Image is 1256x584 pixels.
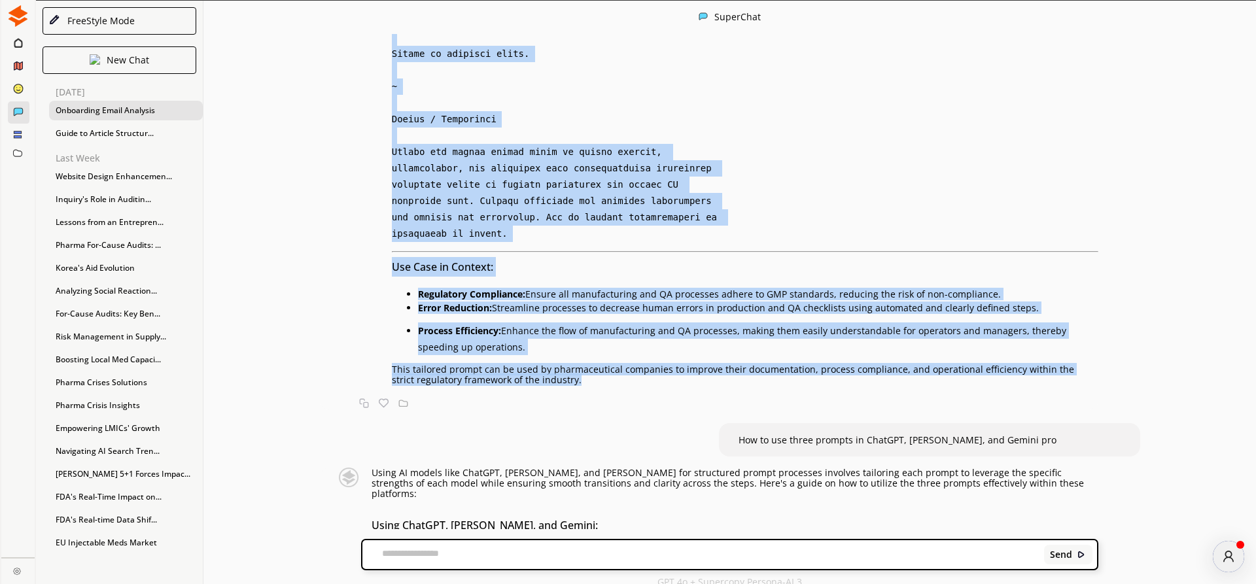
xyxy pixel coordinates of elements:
[49,487,203,507] div: FDA's Real-Time Impact on...
[1077,550,1086,559] img: Close
[332,468,365,487] img: Close
[56,87,203,97] p: [DATE]
[49,101,203,120] div: Onboarding Email Analysis
[7,5,29,27] img: Close
[49,213,203,232] div: Lessons from an Entrepren...
[49,373,203,392] div: Pharma Crises Solutions
[398,398,408,408] img: Save
[49,258,203,278] div: Korea's Aid Evolution
[49,235,203,255] div: Pharma For-Cause Audits: ...
[13,567,21,575] img: Close
[63,16,135,26] div: FreeStyle Mode
[49,124,203,143] div: Guide to Article Structur...
[49,190,203,209] div: Inquiry's Role in Auditin...
[107,55,149,65] p: New Chat
[49,281,203,301] div: Analyzing Social Reaction...
[418,288,525,300] strong: Regulatory Compliance:
[418,322,1098,355] li: Enhance the flow of manufacturing and QA processes, making them easily understandable for operato...
[372,515,1098,535] h3: Using ChatGPT, [PERSON_NAME], and Gemini:
[49,419,203,438] div: Empowering LMICs' Growth
[49,464,203,484] div: [PERSON_NAME] 5+1 Forces Impac...
[49,510,203,530] div: FDA's Real-time Data Shif...
[1,558,35,581] a: Close
[392,364,1098,385] p: This tailored prompt can be used by pharmaceutical companies to improve their documentation, proc...
[359,398,369,408] img: Copy
[418,289,1098,300] p: Ensure all manufacturing and QA processes adhere to GMP standards, reducing the risk of non-compl...
[49,396,203,415] div: Pharma Crisis Insights
[418,324,501,337] strong: Process Efficiency:
[1050,549,1072,560] b: Send
[49,533,203,553] div: EU Injectable Meds Market
[1213,541,1244,572] div: atlas-message-author-avatar
[90,54,100,65] img: Close
[56,153,203,163] p: Last Week
[739,434,1056,446] span: How to use three prompts in ChatGPT, [PERSON_NAME], and Gemini pro
[49,350,203,369] div: Boosting Local Med Capaci...
[714,12,761,23] div: SuperChat
[48,14,60,26] img: Close
[418,303,1098,313] p: Streamline processes to decrease human errors in production and QA checklists using automated and...
[49,441,203,461] div: Navigating AI Search Tren...
[418,301,492,314] strong: Error Reduction:
[699,12,708,21] img: Close
[379,398,389,408] img: Favorite
[49,327,203,347] div: Risk Management in Supply...
[49,167,203,186] div: Website Design Enhancemen...
[392,257,1098,277] h3: Use Case in Context:
[1213,541,1244,572] button: atlas-launcher
[372,468,1098,499] p: Using AI models like ChatGPT, [PERSON_NAME], and [PERSON_NAME] for structured prompt processes in...
[49,304,203,324] div: For-Cause Audits: Key Ben...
